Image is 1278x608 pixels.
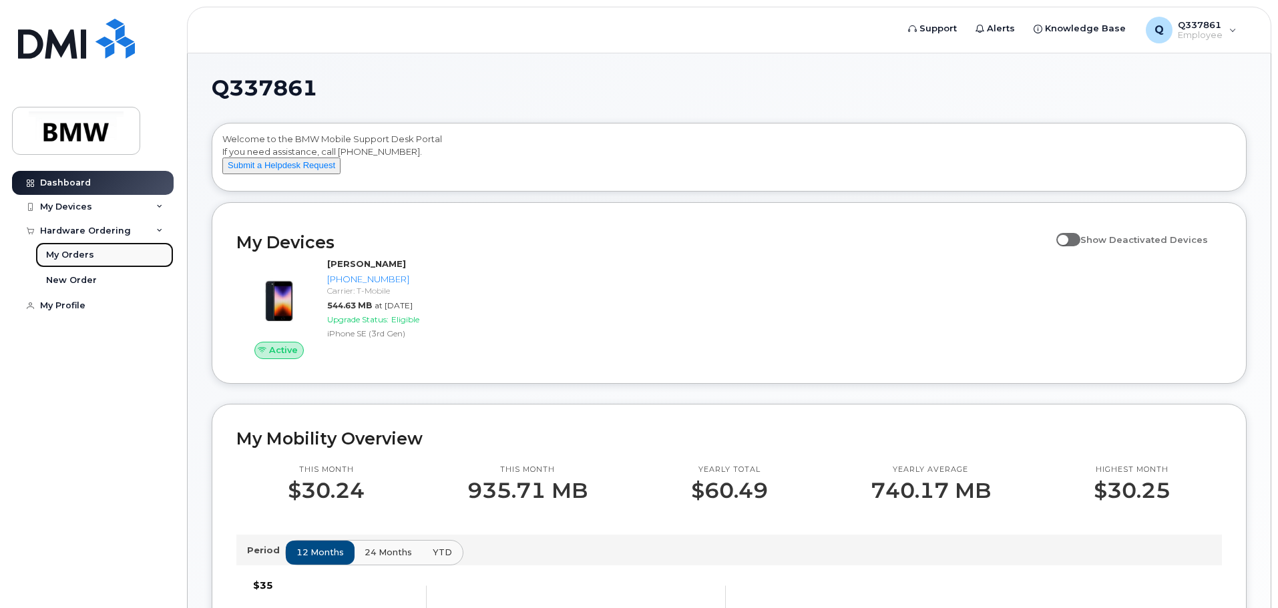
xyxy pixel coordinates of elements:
tspan: $35 [253,579,273,591]
div: Welcome to the BMW Mobile Support Desk Portal If you need assistance, call [PHONE_NUMBER]. [222,133,1236,186]
h2: My Devices [236,232,1050,252]
span: Eligible [391,314,419,324]
div: iPhone SE (3rd Gen) [327,328,465,339]
span: 544.63 MB [327,300,372,310]
a: Submit a Helpdesk Request [222,160,341,170]
p: Period [247,544,285,557]
p: This month [467,465,588,475]
div: Carrier: T-Mobile [327,285,465,296]
input: Show Deactivated Devices [1056,227,1067,238]
p: 740.17 MB [871,479,991,503]
span: YTD [433,546,452,559]
p: This month [288,465,365,475]
p: 935.71 MB [467,479,588,503]
p: Yearly total [691,465,768,475]
p: $60.49 [691,479,768,503]
span: at [DATE] [375,300,413,310]
img: image20231002-3703462-1angbar.jpeg [247,264,311,328]
span: Upgrade Status: [327,314,389,324]
p: $30.25 [1094,479,1170,503]
span: 24 months [365,546,412,559]
h2: My Mobility Overview [236,428,1222,448]
a: Active[PERSON_NAME][PHONE_NUMBER]Carrier: T-Mobile544.63 MBat [DATE]Upgrade Status:EligibleiPhone... [236,258,471,359]
span: Q337861 [212,78,317,98]
span: Show Deactivated Devices [1080,234,1208,245]
strong: [PERSON_NAME] [327,258,406,269]
div: [PHONE_NUMBER] [327,273,465,286]
p: $30.24 [288,479,365,503]
button: Submit a Helpdesk Request [222,158,341,174]
span: Active [269,344,298,356]
p: Highest month [1094,465,1170,475]
iframe: Messenger Launcher [1220,550,1268,598]
p: Yearly average [871,465,991,475]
